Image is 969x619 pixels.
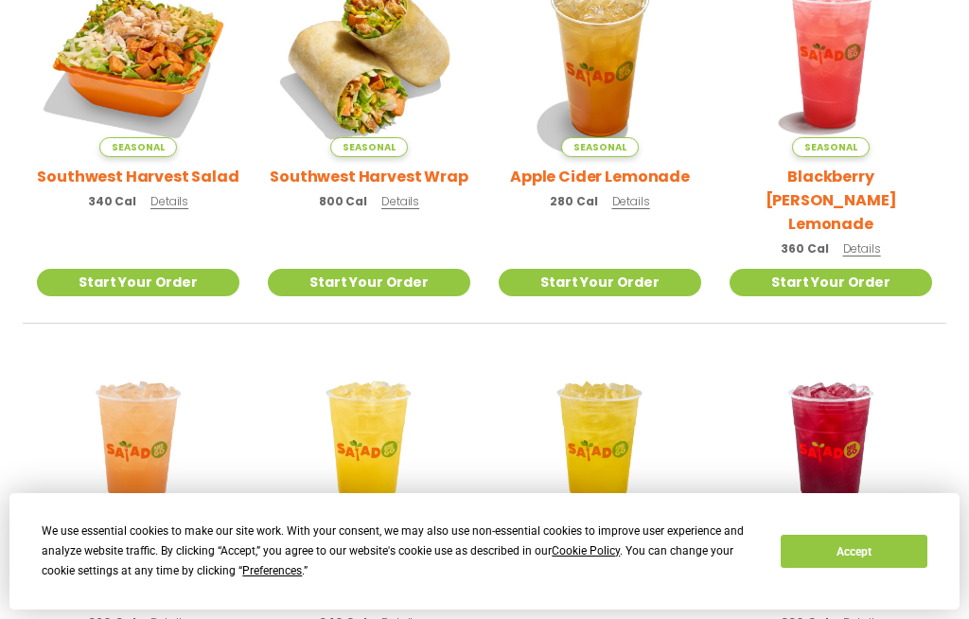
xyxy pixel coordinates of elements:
a: Start Your Order [730,269,932,296]
div: Cookie Consent Prompt [9,493,960,610]
a: Start Your Order [268,269,470,296]
h2: Southwest Harvest Wrap [270,165,467,188]
span: Cookie Policy [552,544,620,557]
span: 340 Cal [88,193,136,210]
span: Preferences [242,564,302,577]
h2: Southwest Harvest Salad [37,165,238,188]
span: 800 Cal [319,193,367,210]
span: Seasonal [330,137,407,157]
img: Product photo for Sunkissed Yuzu Lemonade [268,352,470,555]
span: Details [150,193,188,209]
h2: Blackberry [PERSON_NAME] Lemonade [730,165,932,236]
span: Seasonal [561,137,638,157]
a: Start Your Order [37,269,239,296]
a: Start Your Order [499,269,701,296]
span: Seasonal [792,137,869,157]
span: Details [612,193,650,209]
img: Product photo for Summer Stone Fruit Lemonade [37,352,239,555]
span: Seasonal [99,137,176,157]
h2: Apple Cider Lemonade [510,165,690,188]
span: Details [381,193,419,209]
img: Product photo for Black Cherry Orchard Lemonade [730,352,932,555]
button: Accept [781,535,926,568]
div: We use essential cookies to make our site work. With your consent, we may also use non-essential ... [42,522,758,581]
img: Product photo for Mango Grove Lemonade [499,352,701,555]
span: Details [843,240,881,256]
span: 360 Cal [781,240,828,257]
span: 280 Cal [550,193,597,210]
